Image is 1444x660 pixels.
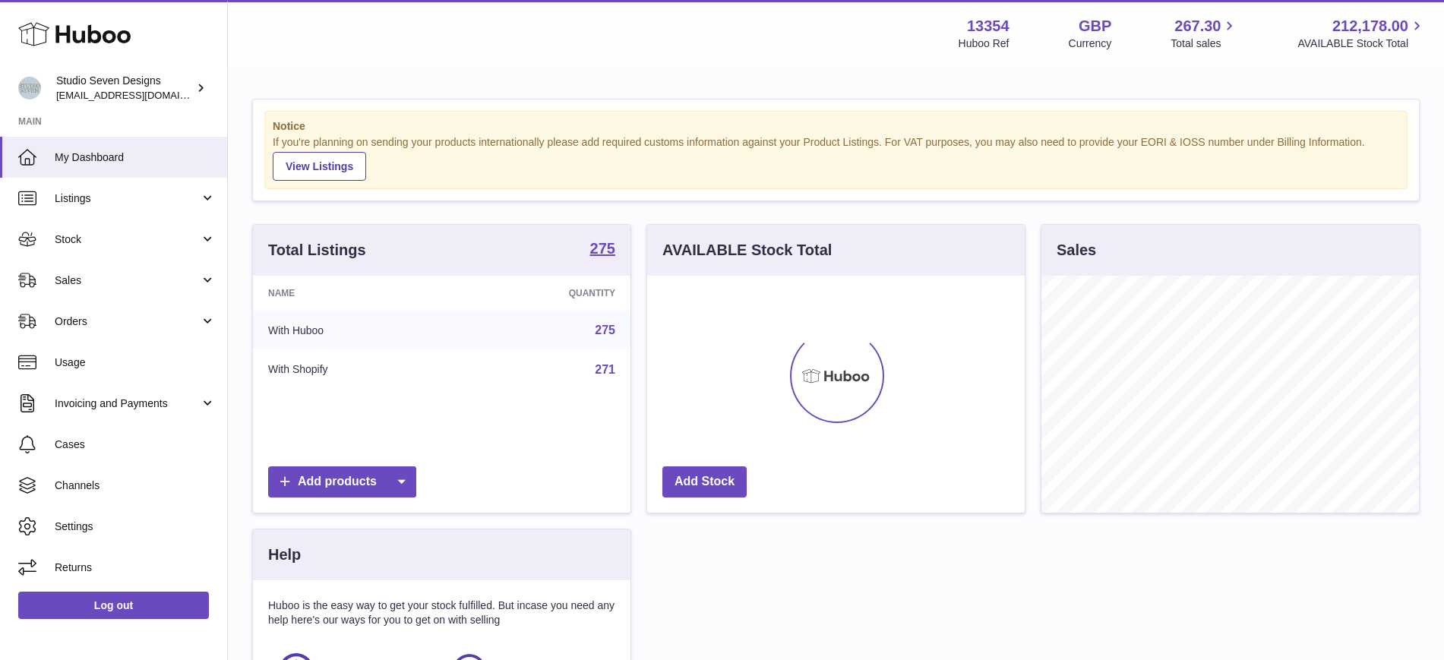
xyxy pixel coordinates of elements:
span: Channels [55,478,216,493]
span: Listings [55,191,200,206]
span: Sales [55,273,200,288]
div: Currency [1069,36,1112,51]
a: 275 [595,324,615,336]
span: Returns [55,561,216,575]
strong: 275 [590,241,615,256]
span: My Dashboard [55,150,216,165]
p: Huboo is the easy way to get your stock fulfilled. But incase you need any help here's our ways f... [268,598,615,627]
div: Studio Seven Designs [56,74,193,103]
a: View Listings [273,152,366,181]
a: 212,178.00 AVAILABLE Stock Total [1297,16,1426,51]
td: With Huboo [253,311,457,350]
th: Quantity [457,276,630,311]
div: If you're planning on sending your products internationally please add required customs informati... [273,135,1399,181]
strong: 13354 [967,16,1010,36]
a: Log out [18,592,209,619]
strong: Notice [273,119,1399,134]
a: 275 [590,241,615,259]
span: Invoicing and Payments [55,396,200,411]
th: Name [253,276,457,311]
span: Settings [55,519,216,534]
span: Usage [55,355,216,370]
span: AVAILABLE Stock Total [1297,36,1426,51]
h3: Total Listings [268,240,366,261]
span: Orders [55,314,200,329]
h3: Sales [1057,240,1096,261]
img: internalAdmin-13354@internal.huboo.com [18,77,41,99]
span: Cases [55,437,216,452]
div: Huboo Ref [959,36,1010,51]
td: With Shopify [253,350,457,390]
strong: GBP [1079,16,1111,36]
a: Add products [268,466,416,497]
a: 271 [595,363,615,376]
span: Stock [55,232,200,247]
span: 212,178.00 [1332,16,1408,36]
a: 267.30 Total sales [1171,16,1238,51]
span: Total sales [1171,36,1238,51]
h3: AVAILABLE Stock Total [662,240,832,261]
h3: Help [268,545,301,565]
a: Add Stock [662,466,747,497]
span: [EMAIL_ADDRESS][DOMAIN_NAME] [56,89,223,101]
span: 267.30 [1174,16,1221,36]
